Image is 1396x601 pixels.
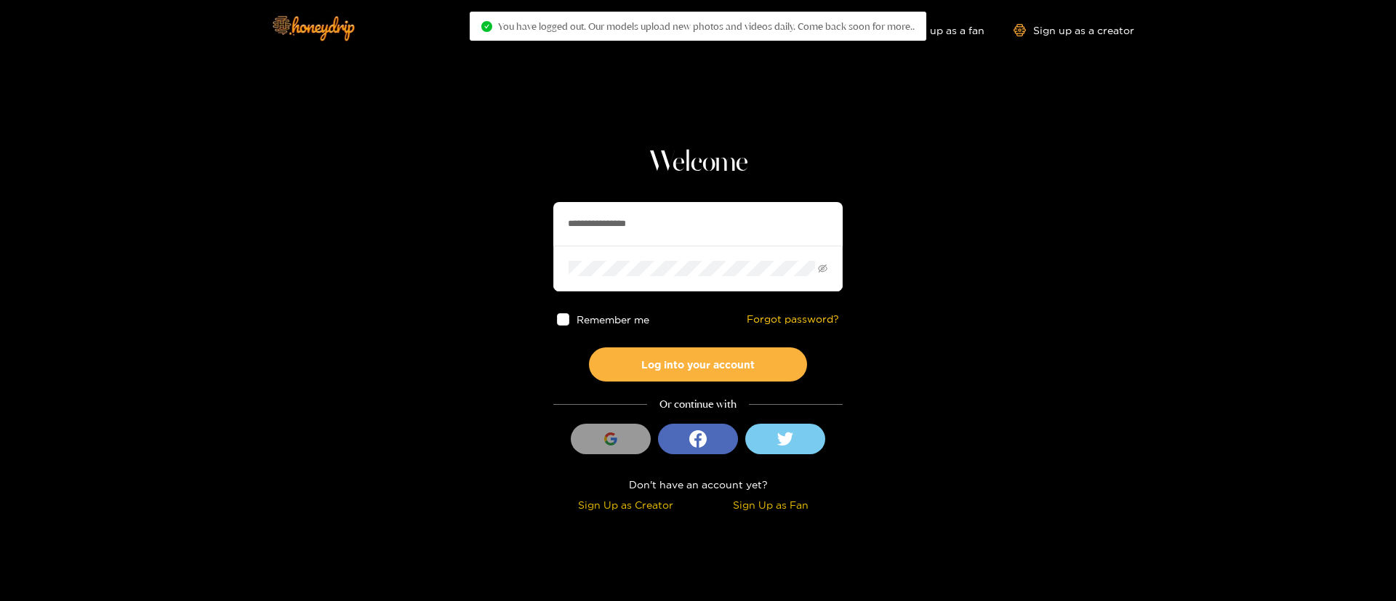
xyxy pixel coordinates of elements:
div: Sign Up as Fan [702,496,839,513]
a: Forgot password? [747,313,839,326]
button: Log into your account [589,347,807,382]
div: Or continue with [553,396,843,413]
span: Remember me [577,314,649,325]
a: Sign up as a creator [1014,24,1134,36]
span: You have logged out. Our models upload new photos and videos daily. Come back soon for more.. [498,20,915,32]
div: Don't have an account yet? [553,476,843,493]
div: Sign Up as Creator [557,496,694,513]
a: Sign up as a fan [885,24,984,36]
span: eye-invisible [818,264,827,273]
h1: Welcome [553,145,843,180]
span: check-circle [481,21,492,32]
